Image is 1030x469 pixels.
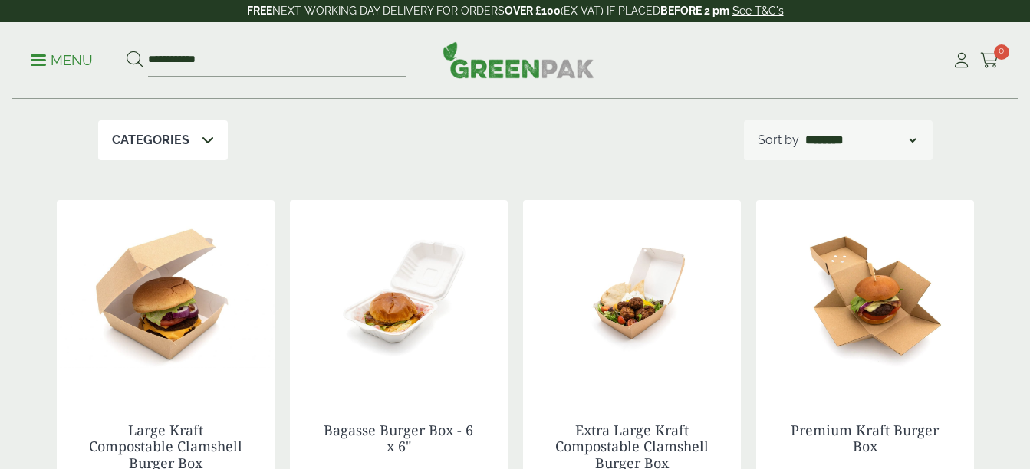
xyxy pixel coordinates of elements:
img: 2420009 Bagasse Burger Box open with food [290,200,508,392]
img: GP2520075 Premium Kraft Burger Box with Burger [756,200,974,392]
a: Menu [31,51,93,67]
select: Shop order [802,131,919,149]
span: 0 [994,44,1009,60]
p: Sort by [758,131,799,149]
i: My Account [952,53,971,68]
strong: FREE [247,5,272,17]
p: Menu [31,51,93,70]
a: See T&C's [732,5,784,17]
img: XL Clam WC Open Ang [523,200,741,392]
i: Cart [980,53,999,68]
img: Large Kraft Clamshell Burger Box with Burger [57,200,275,392]
img: GreenPak Supplies [443,41,594,78]
a: 0 [980,49,999,72]
strong: BEFORE 2 pm [660,5,729,17]
a: Premium Kraft Burger Box [791,421,939,456]
a: Bagasse Burger Box - 6 x 6" [324,421,473,456]
p: Categories [112,131,189,149]
strong: OVER £100 [505,5,561,17]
